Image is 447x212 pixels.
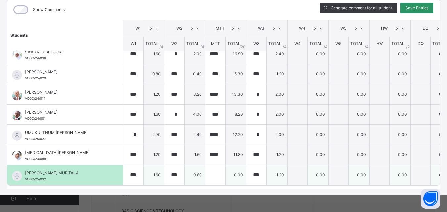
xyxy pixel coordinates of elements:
[267,84,288,104] td: 2.00
[33,7,65,13] label: Show Comments
[25,109,108,115] span: [PERSON_NAME]
[349,64,370,84] td: 0.00
[416,25,435,31] span: DQ
[144,145,164,165] td: 1.20
[349,145,370,165] td: 0.00
[185,124,205,145] td: 2.40
[185,84,205,104] td: 3.20
[226,124,246,145] td: 12.20
[159,44,163,50] span: / 4
[25,177,46,181] span: VOGC/25/032
[253,41,260,46] span: W3
[309,41,322,46] span: TOTAL
[128,25,148,31] span: W1
[25,76,46,80] span: VOGC/25/029
[145,41,158,46] span: TOTAL
[406,44,410,50] span: / 2
[365,44,369,50] span: / 4
[226,104,246,124] td: 8.20
[201,44,204,50] span: / 4
[226,44,246,64] td: 16.90
[227,41,240,46] span: TOTAL
[144,64,164,84] td: 0.80
[12,110,22,120] img: VOGC_24_001.png
[335,41,341,46] span: W5
[25,137,46,141] span: VOGC/25/027
[349,84,370,104] td: 0.00
[12,70,22,80] img: default.svg
[239,44,246,50] span: / 20
[267,64,288,84] td: 1.20
[421,189,440,209] button: Open asap
[267,165,288,185] td: 1.20
[12,151,22,161] img: VOGC_24_088.png
[25,69,108,75] span: [PERSON_NAME]
[331,5,392,11] span: Generate comment for all student
[376,41,383,46] span: HW
[349,44,370,64] td: 0.00
[185,64,205,84] td: 0.40
[185,165,205,185] td: 0.80
[226,145,246,165] td: 11.80
[12,90,22,100] img: VOGC_24_014.png
[226,165,246,185] td: 0.00
[418,41,424,46] span: DQ
[350,41,363,46] span: TOTAL
[267,124,288,145] td: 2.00
[308,145,329,165] td: 0.00
[25,49,108,55] span: SA'ADATU BELGORE
[25,97,45,100] span: VOGC/24/014
[144,124,164,145] td: 2.00
[267,44,288,64] td: 2.40
[25,89,108,95] span: [PERSON_NAME]
[349,165,370,185] td: 0.00
[185,104,205,124] td: 4.00
[12,131,22,141] img: default.svg
[390,145,411,165] td: 0.00
[405,5,428,11] span: Save Entries
[131,41,136,46] span: W1
[186,41,199,46] span: TOTAL
[283,44,287,50] span: / 4
[211,41,220,46] span: MTT
[144,44,164,64] td: 1.60
[324,44,328,50] span: / 4
[292,25,312,31] span: W4
[349,104,370,124] td: 0.00
[308,84,329,104] td: 0.00
[25,56,46,60] span: VOGC/24/038
[25,157,46,161] span: VOGC/24/088
[390,165,411,185] td: 0.00
[171,41,177,46] span: W2
[308,104,329,124] td: 0.00
[432,41,445,46] span: TOTAL
[251,25,271,31] span: W3
[349,124,370,145] td: 0.00
[12,50,22,60] img: VOGC_24_038.png
[294,41,301,46] span: W4
[25,150,108,156] span: [MEDICAL_DATA][PERSON_NAME]
[390,124,411,145] td: 0.00
[267,104,288,124] td: 2.00
[226,84,246,104] td: 13.30
[390,104,411,124] td: 0.00
[334,25,353,31] span: W5
[308,165,329,185] td: 0.00
[308,44,329,64] td: 0.00
[169,25,189,31] span: W2
[185,145,205,165] td: 1.60
[10,32,28,37] span: Students
[25,130,108,136] span: UMUKULTHUM [PERSON_NAME]
[12,171,22,181] img: default.svg
[144,84,164,104] td: 1.20
[210,25,230,31] span: MTT
[267,145,288,165] td: 1.20
[268,41,281,46] span: TOTAL
[391,41,404,46] span: TOTAL
[308,124,329,145] td: 0.00
[390,84,411,104] td: 0.00
[308,64,329,84] td: 0.00
[390,64,411,84] td: 0.00
[390,44,411,64] td: 0.00
[226,64,246,84] td: 5.30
